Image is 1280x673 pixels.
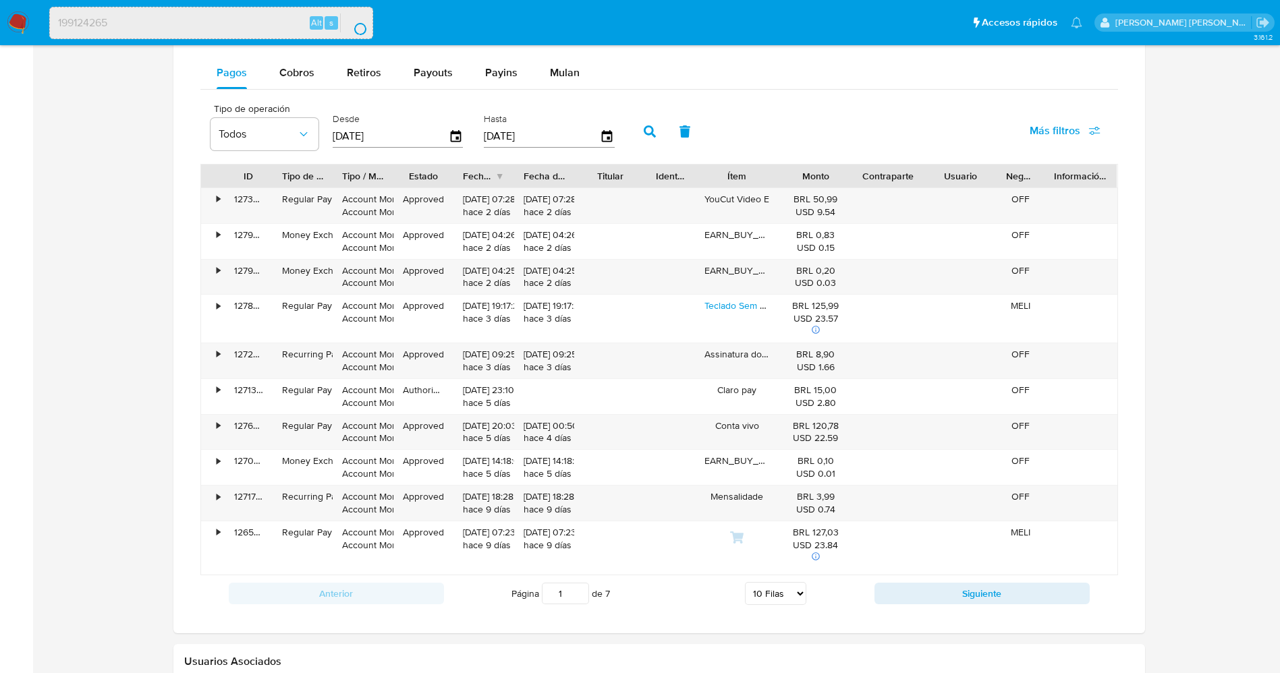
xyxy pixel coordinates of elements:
[1115,16,1252,29] p: jesica.barrios@mercadolibre.com
[340,13,368,32] button: search-icon
[329,16,333,29] span: s
[50,14,372,32] input: Buscar usuario o caso...
[184,655,1134,668] h2: Usuarios Asociados
[311,16,322,29] span: Alt
[1071,17,1082,28] a: Notificaciones
[1254,32,1273,42] span: 3.161.2
[982,16,1057,30] span: Accesos rápidos
[1256,16,1270,30] a: Salir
